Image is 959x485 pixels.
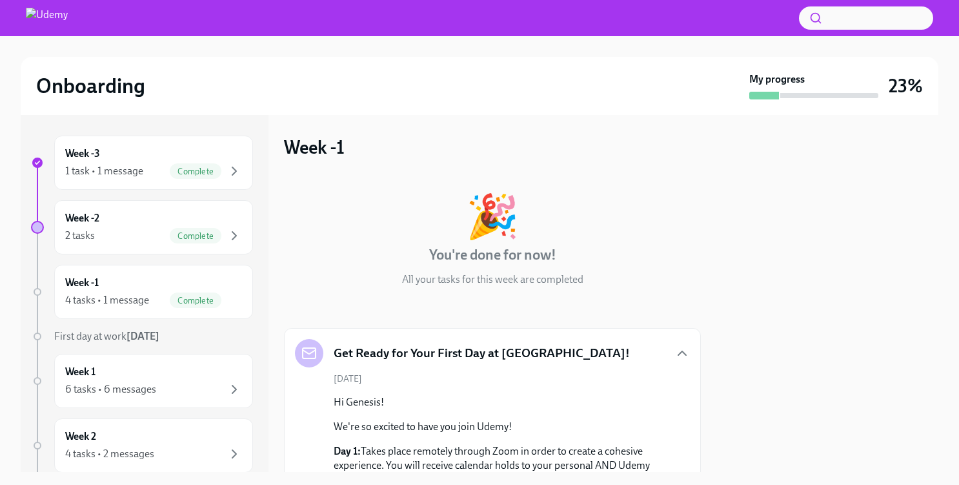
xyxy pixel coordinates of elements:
[31,200,253,254] a: Week -22 tasksComplete
[26,8,68,28] img: Udemy
[65,147,100,161] h6: Week -3
[334,373,362,385] span: [DATE]
[170,231,221,241] span: Complete
[65,276,99,290] h6: Week -1
[36,73,145,99] h2: Onboarding
[31,265,253,319] a: Week -14 tasks • 1 messageComplete
[65,429,96,444] h6: Week 2
[402,273,583,287] p: All your tasks for this week are completed
[334,445,361,457] strong: Day 1:
[334,420,669,434] p: We're so excited to have you join Udemy!
[65,293,149,307] div: 4 tasks • 1 message
[65,382,156,397] div: 6 tasks • 6 messages
[65,447,154,461] div: 4 tasks • 2 messages
[466,195,519,238] div: 🎉
[54,330,159,342] span: First day at work
[65,211,99,225] h6: Week -2
[126,330,159,342] strong: [DATE]
[284,136,345,159] h3: Week -1
[170,296,221,305] span: Complete
[31,354,253,408] a: Week 16 tasks • 6 messages
[65,164,143,178] div: 1 task • 1 message
[429,245,556,265] h4: You're done for now!
[31,329,253,344] a: First day at work[DATE]
[334,345,630,362] h5: Get Ready for Your First Day at [GEOGRAPHIC_DATA]!
[889,74,923,98] h3: 23%
[65,229,95,243] div: 2 tasks
[170,167,221,176] span: Complete
[65,365,96,379] h6: Week 1
[31,136,253,190] a: Week -31 task • 1 messageComplete
[334,395,669,409] p: Hi Genesis!
[749,72,805,87] strong: My progress
[31,418,253,473] a: Week 24 tasks • 2 messages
